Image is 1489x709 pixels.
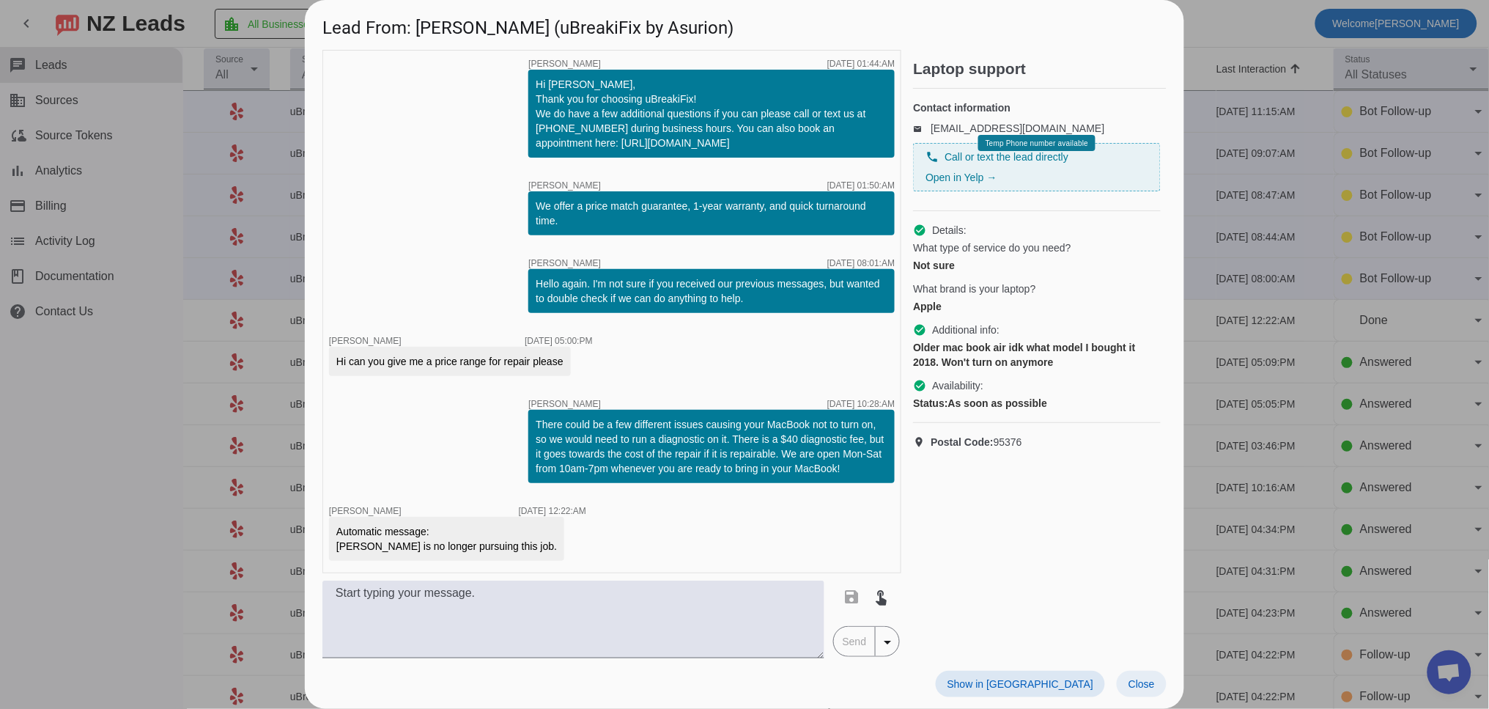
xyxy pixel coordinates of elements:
span: Show in [GEOGRAPHIC_DATA] [947,678,1093,690]
a: [EMAIL_ADDRESS][DOMAIN_NAME] [931,122,1104,134]
span: Temp Phone number available [986,139,1088,147]
div: [DATE] 01:44:AM [827,59,895,68]
div: Automatic message: [PERSON_NAME] is no longer pursuing this job. [336,524,557,554]
span: Availability: [932,378,983,393]
span: [PERSON_NAME] [528,259,601,268]
div: Not sure [913,258,1161,273]
div: Older mac book air idk what model I bought it 2018. Won't turn on anymore [913,340,1161,370]
span: [PERSON_NAME] [329,506,402,516]
div: Hello again. I'm not sure if you received our previous messages, but wanted to double check if we... [536,276,887,306]
div: As soon as possible [913,396,1161,411]
strong: Postal Code: [931,436,994,448]
div: We offer a price match guarantee, 1-year warranty, and quick turnaround time.​ [536,199,887,228]
div: Hi can you give me a price range for repair please [336,354,564,369]
div: [DATE] 12:22:AM [519,507,586,515]
span: 95376 [931,435,1022,449]
span: What type of service do you need? [913,240,1071,255]
a: Open in Yelp → [925,172,997,183]
mat-icon: email [913,125,931,132]
div: Hi [PERSON_NAME], Thank you for choosing uBreakiFix! We do have a few additional questions if you... [536,77,887,150]
button: Close [1117,671,1167,697]
span: Close [1128,678,1155,690]
span: [PERSON_NAME] [329,336,402,346]
span: [PERSON_NAME] [528,59,601,68]
h2: Laptop support [913,62,1167,76]
span: Additional info: [932,323,1000,337]
div: Apple [913,299,1161,314]
mat-icon: check_circle [913,224,926,237]
span: What brand is your laptop? [913,282,1035,296]
div: [DATE] 01:50:AM [827,181,895,190]
mat-icon: touch_app [873,588,890,606]
mat-icon: phone [925,150,939,164]
span: Details: [932,223,967,238]
h4: Contact information [913,100,1161,115]
mat-icon: arrow_drop_down [879,633,896,651]
span: [PERSON_NAME] [528,400,601,408]
mat-icon: check_circle [913,379,926,392]
div: [DATE] 05:00:PM [525,337,592,345]
div: There could be a few different issues causing your MacBook not to turn on, so we would need to ru... [536,417,887,476]
strong: Status: [913,397,947,409]
mat-icon: check_circle [913,323,926,337]
div: [DATE] 08:01:AM [827,259,895,268]
span: [PERSON_NAME] [528,181,601,190]
mat-icon: location_on [913,436,931,448]
button: Show in [GEOGRAPHIC_DATA] [936,671,1105,697]
div: [DATE] 10:28:AM [827,400,895,408]
span: Call or text the lead directly [945,150,1068,164]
